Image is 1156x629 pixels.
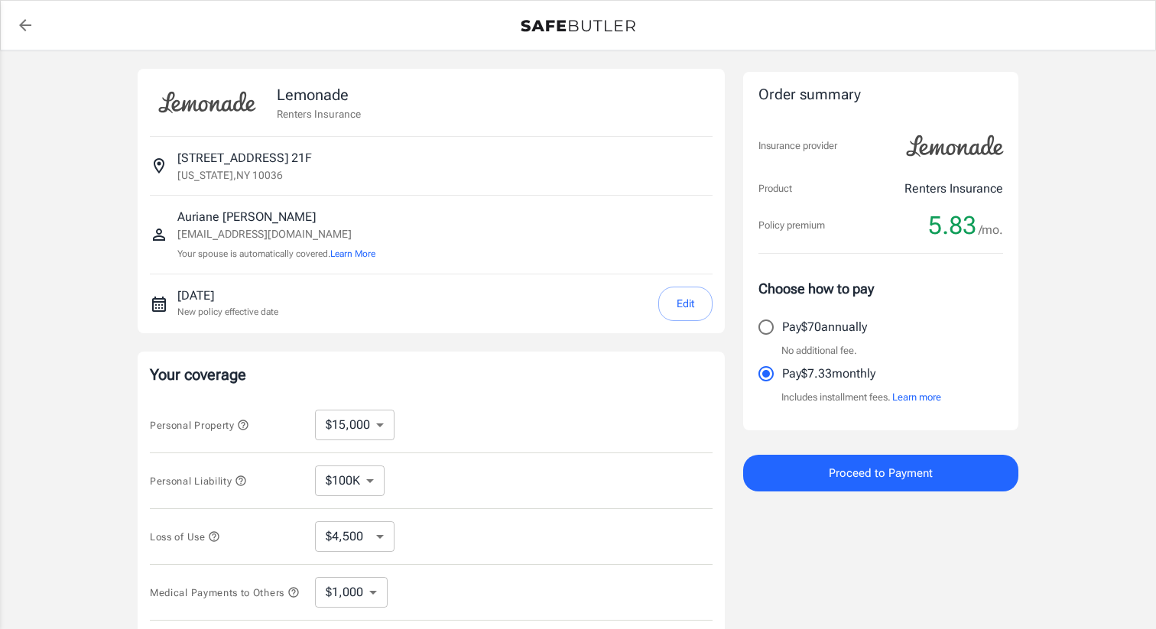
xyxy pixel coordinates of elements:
[177,167,283,183] p: [US_STATE] , NY 10036
[177,247,375,261] p: Your spouse is automatically covered.
[743,455,1018,491] button: Proceed to Payment
[10,10,41,41] a: back to quotes
[758,181,792,196] p: Product
[177,226,375,242] p: [EMAIL_ADDRESS][DOMAIN_NAME]
[150,531,220,543] span: Loss of Use
[150,475,247,487] span: Personal Liability
[758,138,837,154] p: Insurance provider
[521,20,635,32] img: Back to quotes
[177,287,278,305] p: [DATE]
[928,210,976,241] span: 5.83
[150,225,168,244] svg: Insured person
[892,390,941,405] button: Learn more
[904,180,1003,198] p: Renters Insurance
[150,157,168,175] svg: Insured address
[177,305,278,319] p: New policy effective date
[781,343,857,358] p: No additional fee.
[277,106,361,122] p: Renters Insurance
[150,295,168,313] svg: New policy start date
[150,527,220,546] button: Loss of Use
[979,219,1003,241] span: /mo.
[277,83,361,106] p: Lemonade
[898,125,1012,167] img: Lemonade
[150,364,713,385] p: Your coverage
[658,287,713,321] button: Edit
[782,318,867,336] p: Pay $70 annually
[758,278,1003,299] p: Choose how to pay
[758,218,825,233] p: Policy premium
[150,420,249,431] span: Personal Property
[150,81,265,124] img: Lemonade
[829,463,933,483] span: Proceed to Payment
[150,416,249,434] button: Personal Property
[330,247,375,261] button: Learn More
[781,390,941,405] p: Includes installment fees.
[150,587,300,598] span: Medical Payments to Others
[177,208,375,226] p: Auriane [PERSON_NAME]
[150,583,300,601] button: Medical Payments to Others
[177,149,312,167] p: [STREET_ADDRESS] 21F
[150,472,247,490] button: Personal Liability
[782,365,875,383] p: Pay $7.33 monthly
[758,84,1003,106] div: Order summary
